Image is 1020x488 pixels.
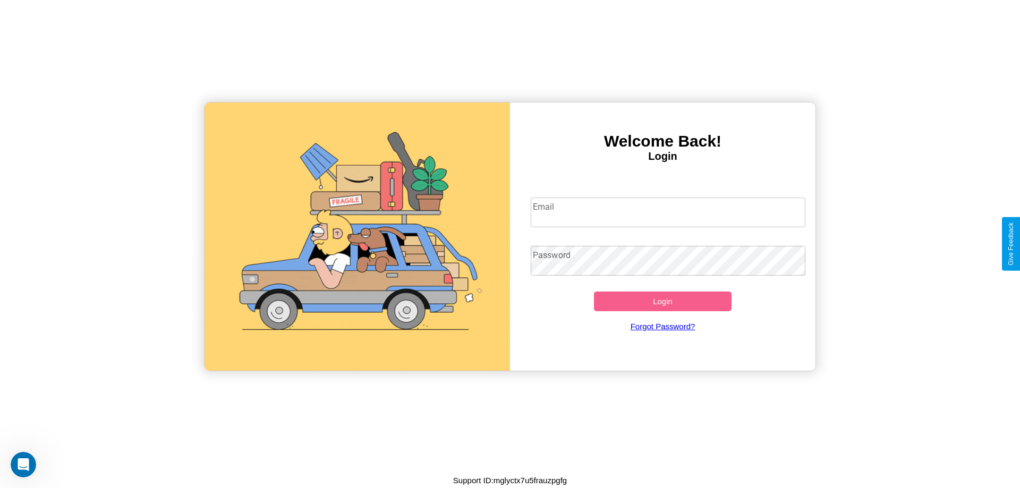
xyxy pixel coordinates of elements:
[1007,222,1015,266] div: Give Feedback
[525,311,801,341] a: Forgot Password?
[11,452,36,477] iframe: Intercom live chat
[205,102,510,371] img: gif
[453,473,567,487] p: Support ID: mglyctx7u5frauzpgfg
[510,132,815,150] h3: Welcome Back!
[594,292,732,311] button: Login
[510,150,815,162] h4: Login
